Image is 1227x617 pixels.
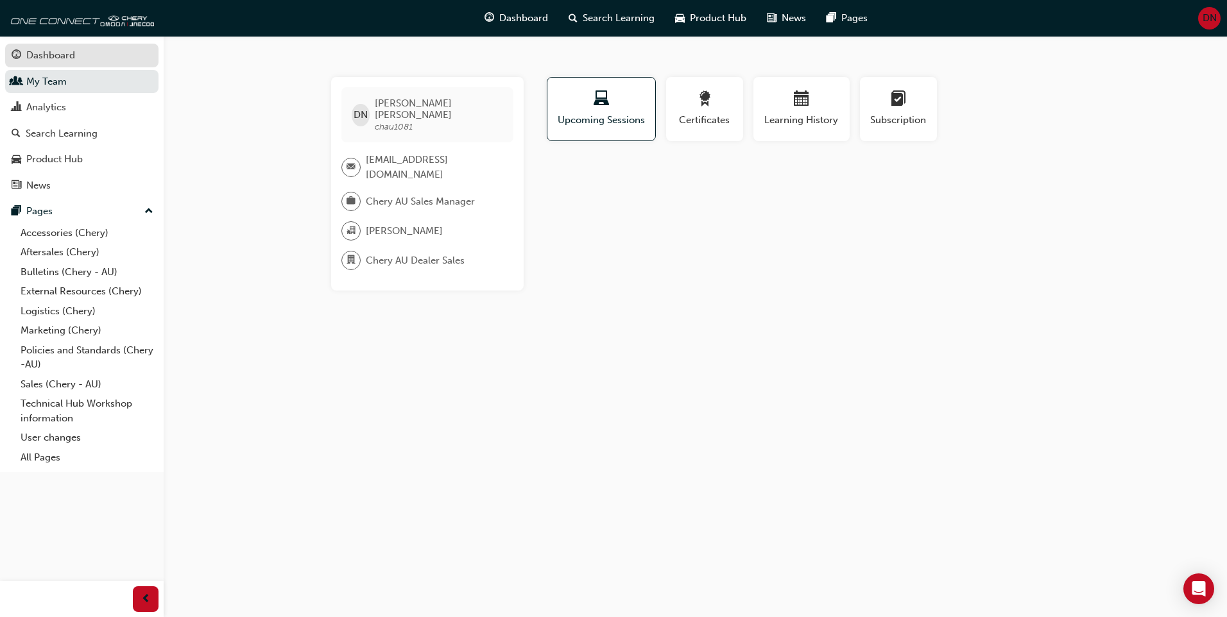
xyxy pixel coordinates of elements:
[15,321,159,341] a: Marketing (Chery)
[753,77,850,141] button: Learning History
[763,113,840,128] span: Learning History
[594,91,609,108] span: laptop-icon
[354,108,368,123] span: DN
[757,5,816,31] a: news-iconNews
[5,122,159,146] a: Search Learning
[5,174,159,198] a: News
[26,178,51,193] div: News
[794,91,809,108] span: calendar-icon
[583,11,655,26] span: Search Learning
[5,199,159,223] button: Pages
[347,193,356,210] span: briefcase-icon
[841,11,868,26] span: Pages
[499,11,548,26] span: Dashboard
[12,128,21,140] span: search-icon
[26,48,75,63] div: Dashboard
[5,70,159,94] a: My Team
[558,5,665,31] a: search-iconSearch Learning
[375,97,502,121] span: [PERSON_NAME] [PERSON_NAME]
[827,10,836,26] span: pages-icon
[12,180,21,192] span: news-icon
[366,224,443,239] span: [PERSON_NAME]
[347,159,356,176] span: email-icon
[782,11,806,26] span: News
[767,10,777,26] span: news-icon
[675,10,685,26] span: car-icon
[26,100,66,115] div: Analytics
[690,11,746,26] span: Product Hub
[366,194,475,209] span: Chery AU Sales Manager
[1183,573,1214,604] div: Open Intercom Messenger
[141,591,151,607] span: prev-icon
[15,394,159,428] a: Technical Hub Workshop information
[870,113,927,128] span: Subscription
[697,91,712,108] span: award-icon
[5,148,159,171] a: Product Hub
[12,102,21,114] span: chart-icon
[26,204,53,219] div: Pages
[366,153,503,182] span: [EMAIL_ADDRESS][DOMAIN_NAME]
[5,41,159,199] button: DashboardMy TeamAnalyticsSearch LearningProduct HubNews
[485,10,494,26] span: guage-icon
[12,206,21,217] span: pages-icon
[891,91,906,108] span: learningplan-icon
[860,77,937,141] button: Subscription
[557,113,646,128] span: Upcoming Sessions
[366,253,465,268] span: Chery AU Dealer Sales
[26,152,83,167] div: Product Hub
[375,121,413,132] span: chau1081
[347,252,356,269] span: department-icon
[26,126,98,141] div: Search Learning
[144,203,153,220] span: up-icon
[666,77,743,141] button: Certificates
[5,44,159,67] a: Dashboard
[12,50,21,62] span: guage-icon
[15,375,159,394] a: Sales (Chery - AU)
[15,428,159,448] a: User changes
[474,5,558,31] a: guage-iconDashboard
[15,341,159,375] a: Policies and Standards (Chery -AU)
[15,242,159,262] a: Aftersales (Chery)
[12,154,21,165] span: car-icon
[15,301,159,321] a: Logistics (Chery)
[12,76,21,88] span: people-icon
[15,282,159,301] a: External Resources (Chery)
[816,5,878,31] a: pages-iconPages
[6,5,154,31] img: oneconnect
[347,223,356,239] span: organisation-icon
[15,262,159,282] a: Bulletins (Chery - AU)
[569,10,578,26] span: search-icon
[1203,11,1217,26] span: DN
[15,223,159,243] a: Accessories (Chery)
[1198,7,1221,30] button: DN
[5,96,159,119] a: Analytics
[15,448,159,468] a: All Pages
[547,77,656,141] button: Upcoming Sessions
[676,113,734,128] span: Certificates
[665,5,757,31] a: car-iconProduct Hub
